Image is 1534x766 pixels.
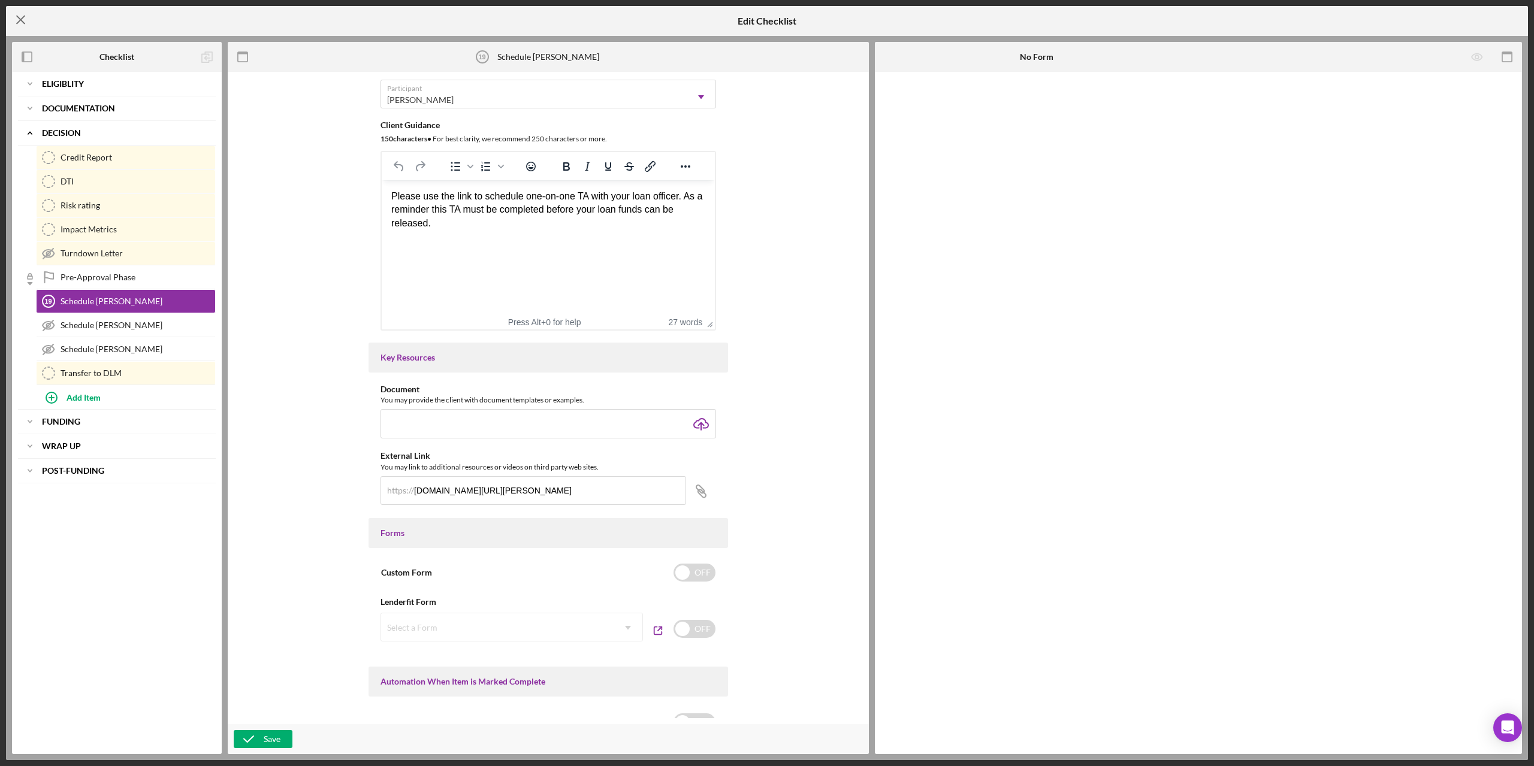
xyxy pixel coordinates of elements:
[381,133,716,145] div: For best clarity, we recommend 250 characters or more.
[61,201,215,210] div: Risk rating
[381,394,716,406] div: You may provide the client with document templates or examples.
[61,249,215,258] div: Turndown Letter
[492,317,597,327] div: Press Alt+0 for help
[36,289,216,313] a: 19Schedule [PERSON_NAME]
[61,153,215,162] div: Credit Report
[42,467,104,474] b: Post-Funding
[497,52,599,62] div: Schedule [PERSON_NAME]
[381,451,716,461] div: External Link
[381,134,431,143] b: 150 character s •
[36,146,216,169] a: Credit Report
[521,158,541,175] button: Emojis
[381,677,716,686] div: Automation When Item is Marked Complete
[99,52,134,62] b: Checklist
[476,158,506,175] div: Numbered list
[42,418,80,425] b: Funding
[36,313,216,337] a: Schedule [PERSON_NAME]
[387,95,454,105] div: [PERSON_NAME]
[61,177,215,186] div: DTI
[36,265,216,289] a: Pre-Approval Phase
[42,129,81,137] b: Decision
[61,368,215,378] div: Transfer to DLM
[668,317,702,327] button: 27 words
[445,158,475,175] div: Bullet list
[381,717,485,728] label: Send Confirmation Message
[61,296,215,306] div: Schedule [PERSON_NAME]
[36,169,216,193] a: DTI
[381,384,716,394] div: Document
[640,158,660,175] button: Insert/edit link
[702,314,715,329] div: Press the Up and Down arrow keys to resize the editor.
[556,158,576,175] button: Bold
[389,158,409,175] button: Undo
[36,193,216,217] a: Risk rating
[410,158,430,175] button: Redo
[36,217,216,241] a: Impact Metrics
[598,158,618,175] button: Underline
[381,461,716,473] div: You may link to additional resources or videos on third party web sites.
[382,180,715,314] iframe: Rich Text Area
[61,225,215,234] div: Impact Metrics
[264,730,280,748] div: Save
[44,298,52,305] tspan: 19
[1020,52,1053,62] b: No Form
[61,273,215,282] div: Pre-Approval Phase
[36,241,216,265] a: Turndown Letter
[738,16,796,26] h5: Edit Checklist
[234,730,292,748] button: Save
[67,386,101,408] div: Add Item
[577,158,597,175] button: Italic
[61,320,215,330] div: Schedule [PERSON_NAME]
[381,528,716,538] div: Forms
[42,105,115,112] b: Documentation
[381,353,716,362] div: Key Resources
[675,158,696,175] button: Reveal or hide additional toolbar items
[478,53,485,60] tspan: 19
[381,120,716,130] div: Client Guidance
[42,80,84,87] b: Eligiblity
[42,443,81,450] b: Wrap up
[387,486,414,495] div: https://
[381,567,432,577] label: Custom Form
[36,337,216,361] a: Schedule [PERSON_NAME]
[1493,713,1522,742] div: Open Intercom Messenger
[36,385,216,409] button: Add Item
[61,344,215,354] div: Schedule [PERSON_NAME]
[36,361,216,385] a: Transfer to DLM
[619,158,639,175] button: Strikethrough
[381,597,436,607] b: Lenderfit Form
